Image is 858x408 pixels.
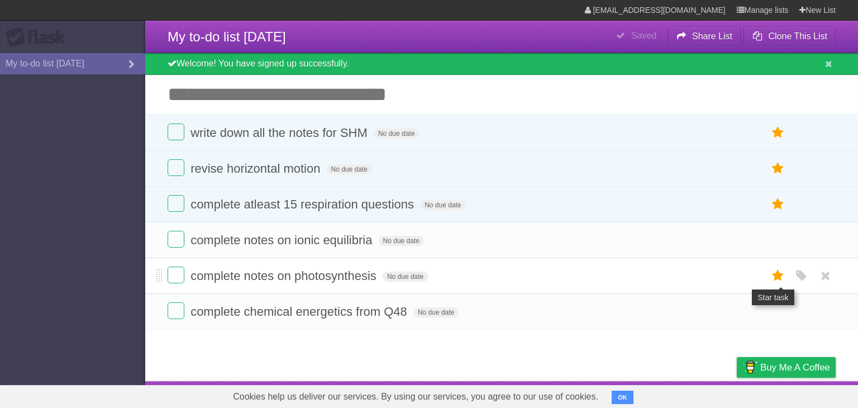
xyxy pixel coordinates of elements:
[692,31,732,41] b: Share List
[190,269,379,283] span: complete notes on photosynthesis
[145,53,858,75] div: Welcome! You have signed up successfully.
[743,26,836,46] button: Clone This List
[168,231,184,248] label: Done
[383,272,428,282] span: No due date
[379,236,424,246] span: No due date
[612,391,633,404] button: OK
[768,195,789,214] label: Star task
[190,162,323,175] span: revise horizontal motion
[327,164,372,174] span: No due date
[768,267,789,285] label: Star task
[168,195,184,212] label: Done
[168,29,286,44] span: My to-do list [DATE]
[374,129,419,139] span: No due date
[760,358,830,377] span: Buy me a coffee
[413,307,459,317] span: No due date
[722,384,751,405] a: Privacy
[420,200,465,210] span: No due date
[631,31,656,40] b: Saved
[168,267,184,283] label: Done
[6,27,73,48] div: Flask
[222,386,609,408] span: Cookies help us deliver our services. By using our services, you agree to our use of cookies.
[742,358,757,377] img: Buy me a coffee
[765,384,836,405] a: Suggest a feature
[668,26,741,46] button: Share List
[168,302,184,319] label: Done
[190,197,417,211] span: complete atleast 15 respiration questions
[625,384,670,405] a: Developers
[768,159,789,178] label: Star task
[588,384,612,405] a: About
[768,31,827,41] b: Clone This List
[168,159,184,176] label: Done
[190,126,370,140] span: write down all the notes for SHM
[190,233,375,247] span: complete notes on ionic equilibria
[768,124,789,142] label: Star task
[684,384,709,405] a: Terms
[190,305,410,319] span: complete chemical energetics from Q48
[168,124,184,140] label: Done
[737,357,836,378] a: Buy me a coffee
